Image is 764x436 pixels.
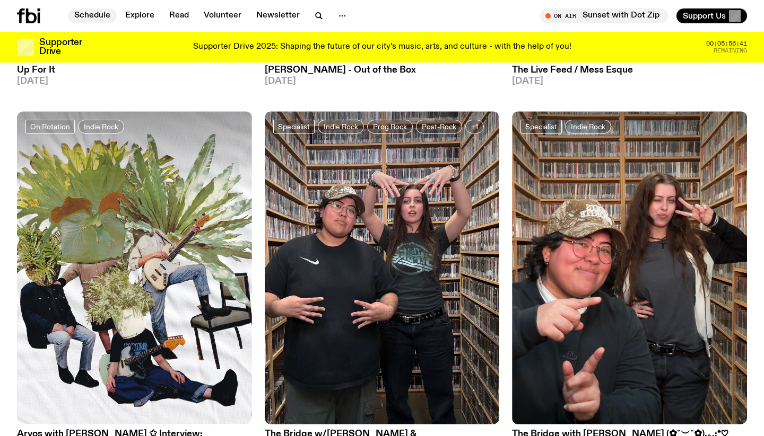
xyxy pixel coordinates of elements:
span: On Rotation [30,123,70,131]
a: Specialist [273,120,315,134]
a: Indie Rock [565,120,611,134]
a: Indie Rock [78,120,124,134]
a: Specialist [520,120,562,134]
span: Prog Rock [373,123,407,131]
a: [PERSON_NAME] - Out of the Box[DATE] [265,60,500,86]
a: Up For It[DATE] [17,60,252,86]
a: On Rotation [25,120,75,134]
button: Support Us [676,8,747,23]
span: Post-Rock [422,123,456,131]
span: Indie Rock [571,123,605,131]
span: [DATE] [17,77,252,86]
span: [DATE] [265,77,500,86]
button: On AirSunset with Dot Zip [540,8,668,23]
span: 00:05:56:41 [706,41,747,47]
a: Volunteer [197,8,248,23]
h3: [PERSON_NAME] - Out of the Box [265,66,500,75]
a: The Live Feed / Mess Esque[DATE] [512,60,747,86]
a: Explore [119,8,161,23]
a: Post-Rock [416,120,462,134]
span: +1 [471,123,478,131]
a: Indie Rock [318,120,364,134]
h3: Supporter Drive [39,38,82,56]
p: Supporter Drive 2025: Shaping the future of our city’s music, arts, and culture - with the help o... [193,42,571,52]
h3: Up For It [17,66,252,75]
span: [DATE] [512,77,747,86]
span: Indie Rock [324,123,358,131]
a: Schedule [68,8,117,23]
span: Specialist [525,123,557,131]
span: Remaining [714,48,747,54]
button: +1 [465,120,484,134]
a: Prog Rock [367,120,413,134]
span: Support Us [683,11,726,21]
img: four people with fern plants for heads [17,111,252,424]
span: Indie Rock [84,123,118,131]
span: Specialist [278,123,310,131]
a: Read [163,8,195,23]
h3: The Live Feed / Mess Esque [512,66,747,75]
a: Newsletter [250,8,306,23]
